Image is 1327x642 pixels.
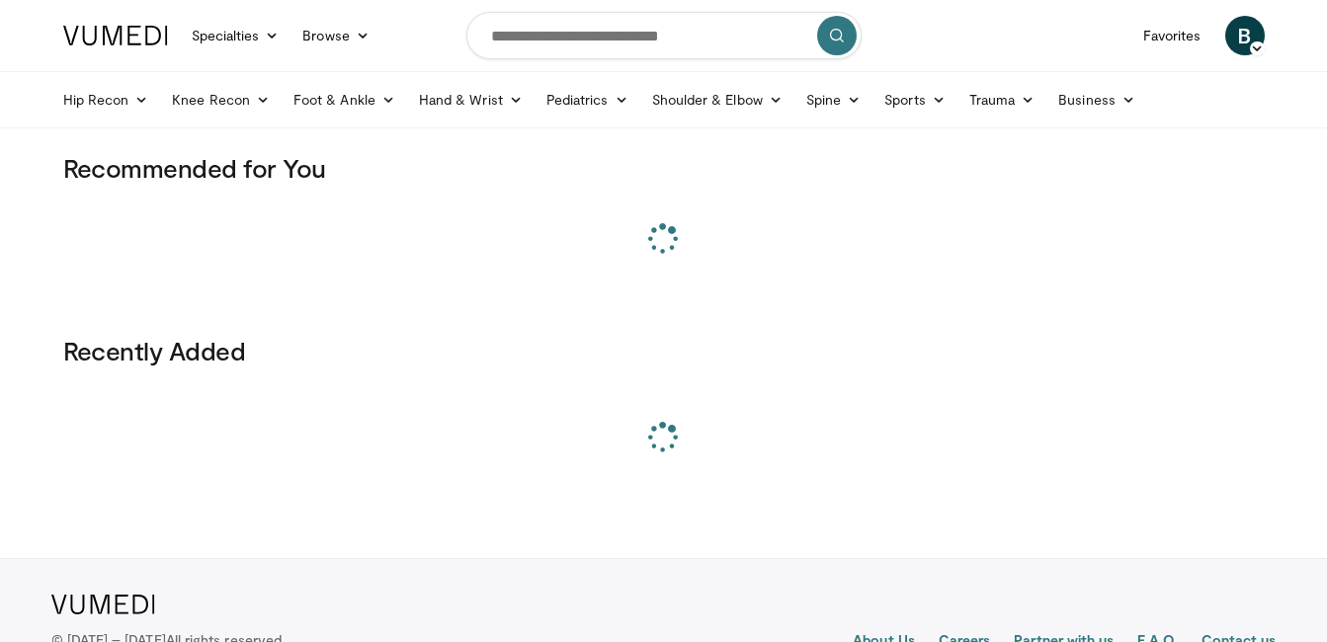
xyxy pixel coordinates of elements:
[640,80,794,120] a: Shoulder & Elbow
[535,80,640,120] a: Pediatrics
[1046,80,1147,120] a: Business
[180,16,291,55] a: Specialties
[407,80,535,120] a: Hand & Wrist
[872,80,957,120] a: Sports
[1225,16,1265,55] a: B
[1131,16,1213,55] a: Favorites
[957,80,1047,120] a: Trauma
[160,80,282,120] a: Knee Recon
[51,595,155,614] img: VuMedi Logo
[63,152,1265,184] h3: Recommended for You
[290,16,381,55] a: Browse
[466,12,862,59] input: Search topics, interventions
[282,80,407,120] a: Foot & Ankle
[63,335,1265,366] h3: Recently Added
[51,80,161,120] a: Hip Recon
[794,80,872,120] a: Spine
[63,26,168,45] img: VuMedi Logo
